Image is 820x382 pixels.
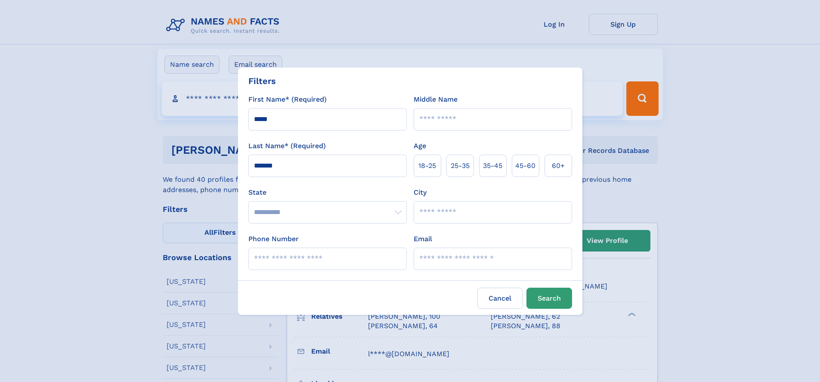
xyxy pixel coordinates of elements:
[414,234,432,244] label: Email
[248,141,326,151] label: Last Name* (Required)
[248,75,276,87] div: Filters
[418,161,436,171] span: 18‑25
[515,161,535,171] span: 45‑60
[248,187,407,198] label: State
[552,161,565,171] span: 60+
[248,94,327,105] label: First Name* (Required)
[414,141,426,151] label: Age
[248,234,299,244] label: Phone Number
[483,161,502,171] span: 35‑45
[477,288,523,309] label: Cancel
[451,161,470,171] span: 25‑35
[414,94,458,105] label: Middle Name
[526,288,572,309] button: Search
[414,187,427,198] label: City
